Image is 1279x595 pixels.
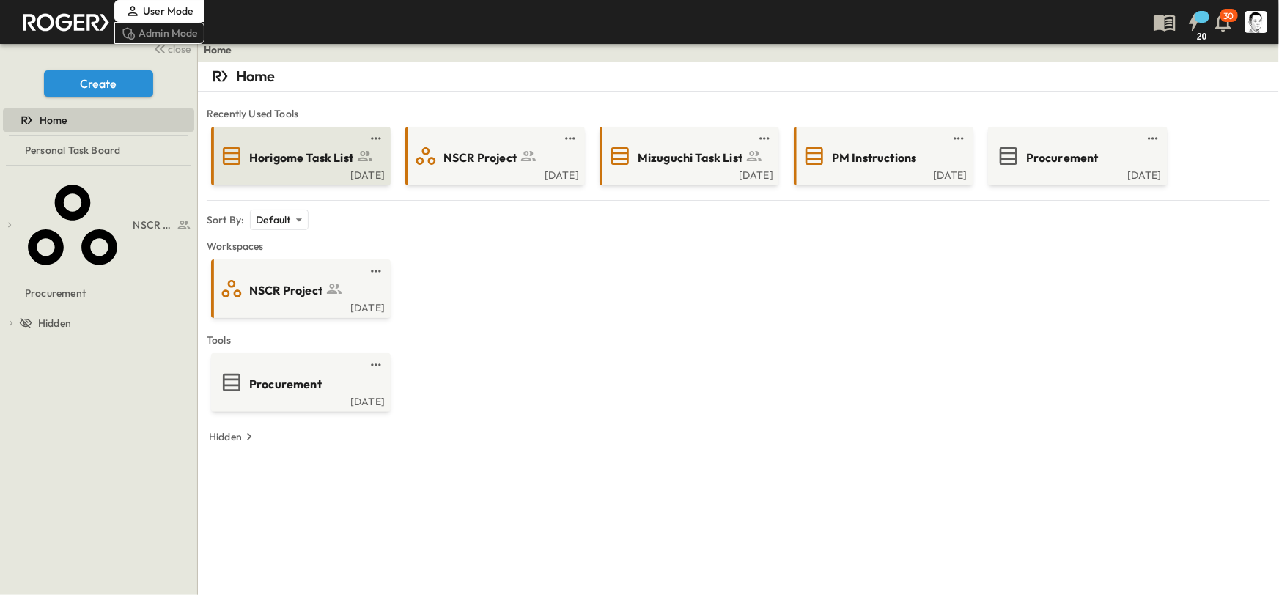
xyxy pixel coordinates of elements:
div: Personal Task Boardtest [3,138,194,162]
a: Mizuguchi Task List [602,144,773,168]
span: Personal Task Board [25,143,120,158]
a: Procurement [991,144,1162,168]
button: test [367,356,385,374]
span: close [169,42,191,56]
p: Hidden [209,429,242,444]
span: PM Instructions [832,149,917,166]
a: [DATE] [214,168,385,180]
span: Procurement [249,376,322,393]
a: Home [3,110,191,130]
button: test [950,130,967,147]
a: [DATE] [602,168,773,180]
a: NSCR Project [19,169,191,281]
span: Mizuguchi Task List [638,149,742,166]
span: Tools [207,333,1270,347]
button: Create [44,70,153,97]
h6: 20 [1197,32,1206,42]
nav: breadcrumbs [204,42,241,57]
a: [DATE] [214,394,385,406]
p: Home [236,66,276,86]
a: [DATE] [991,168,1162,180]
a: Procurement [214,371,385,394]
p: Sort By: [207,212,244,227]
a: Home [204,42,232,57]
button: test [367,262,385,280]
a: [DATE] [214,300,385,312]
a: [DATE] [408,168,579,180]
span: Recently Used Tools [207,106,1270,121]
span: NSCR Project [249,282,322,299]
span: Horigome Task List [249,149,353,166]
span: Procurement [25,286,86,300]
span: NSCR Project [133,218,173,232]
span: Workspaces [207,239,1270,254]
div: NSCR Projecttest [3,169,194,281]
button: 20 [1179,9,1209,35]
img: Profile Picture [1245,11,1267,33]
button: close [147,38,194,59]
a: Procurement [3,283,191,303]
div: Default [250,210,308,230]
a: NSCR Project [214,277,385,300]
a: NSCR Project [408,144,579,168]
button: test [756,130,773,147]
a: Horigome Task List [214,144,385,168]
p: 30 [1224,10,1234,22]
a: PM Instructions [797,144,967,168]
span: NSCR Project [443,149,517,166]
button: Hidden [203,426,262,447]
button: test [561,130,579,147]
p: Default [256,212,290,227]
button: test [1144,130,1162,147]
span: Home [40,113,67,127]
a: Personal Task Board [3,140,191,160]
span: Hidden [38,316,71,330]
a: [DATE] [797,168,967,180]
div: Procurementtest [3,281,194,305]
span: Procurement [1026,149,1099,166]
button: test [367,130,385,147]
div: Admin Mode [114,22,204,44]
